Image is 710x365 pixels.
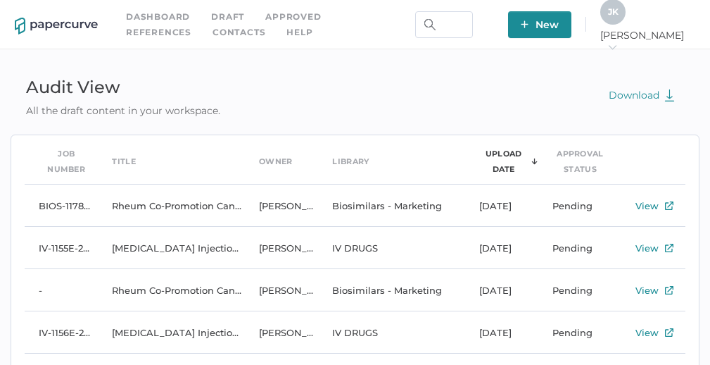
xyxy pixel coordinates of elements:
[595,82,689,109] button: Download
[15,18,98,35] img: papercurve-logo-colour.7244d18c.svg
[39,146,94,177] div: Job Number
[245,269,318,311] td: [PERSON_NAME]
[465,227,538,269] td: [DATE]
[98,269,245,311] td: Rheum Co-Promotion Canada_v1-4
[98,185,245,227] td: Rheum Co-Promotion Canada_v1-4
[318,269,465,311] td: Biosimilars - Marketing
[25,311,98,354] td: IV-1156E-2025.08.25-2.0
[465,269,538,311] td: [DATE]
[665,328,673,337] img: external-link-icon.7ec190a1.svg
[600,29,695,54] span: [PERSON_NAME]
[25,185,98,227] td: BIOS-1178E-2025.09.08-1.0
[98,227,245,269] td: [MEDICAL_DATA] Injection - [DATE]
[635,324,659,341] div: View
[635,282,659,299] div: View
[521,20,528,28] img: plus-white.e19ec114.svg
[479,146,528,177] div: Upload Date
[415,11,473,38] input: Search Workspace
[25,269,98,311] td: -
[259,154,293,169] div: Owner
[665,244,673,252] img: external-link-icon.7ec190a1.svg
[245,227,318,269] td: [PERSON_NAME]
[126,25,191,40] a: References
[635,197,659,214] div: View
[332,154,369,169] div: Library
[245,311,318,354] td: [PERSON_NAME]
[424,19,436,30] img: search.bf03fe8b.svg
[211,9,244,25] a: Draft
[11,72,236,103] div: Audit View
[465,311,538,354] td: [DATE]
[665,202,673,210] img: external-link-icon.7ec190a1.svg
[508,11,571,38] button: New
[98,311,245,354] td: [MEDICAL_DATA] Injection, USP - [DATE]
[538,311,611,354] td: Pending
[521,11,559,38] span: New
[213,25,265,40] a: Contacts
[531,158,538,165] img: sorting-arrow-down.c3f0a1d0.svg
[608,6,619,17] span: J K
[318,185,465,227] td: Biosimilars - Marketing
[112,154,136,169] div: Title
[552,146,607,177] div: Approval Status
[245,185,318,227] td: [PERSON_NAME]
[318,311,465,354] td: IV DRUGS
[538,227,611,269] td: Pending
[609,89,675,101] span: Download
[286,25,312,40] div: help
[318,227,465,269] td: IV DRUGS
[126,9,190,25] a: Dashboard
[665,286,673,295] img: external-link-icon.7ec190a1.svg
[538,185,611,227] td: Pending
[25,227,98,269] td: IV-1155E-2025.08.25-2.0
[465,185,538,227] td: [DATE]
[635,240,659,256] div: View
[538,269,611,311] td: Pending
[11,103,236,118] div: All the draft content in your workspace.
[265,9,321,25] a: Approved
[607,42,617,52] i: arrow_right
[664,89,675,101] img: download-green.2f70a7b3.svg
